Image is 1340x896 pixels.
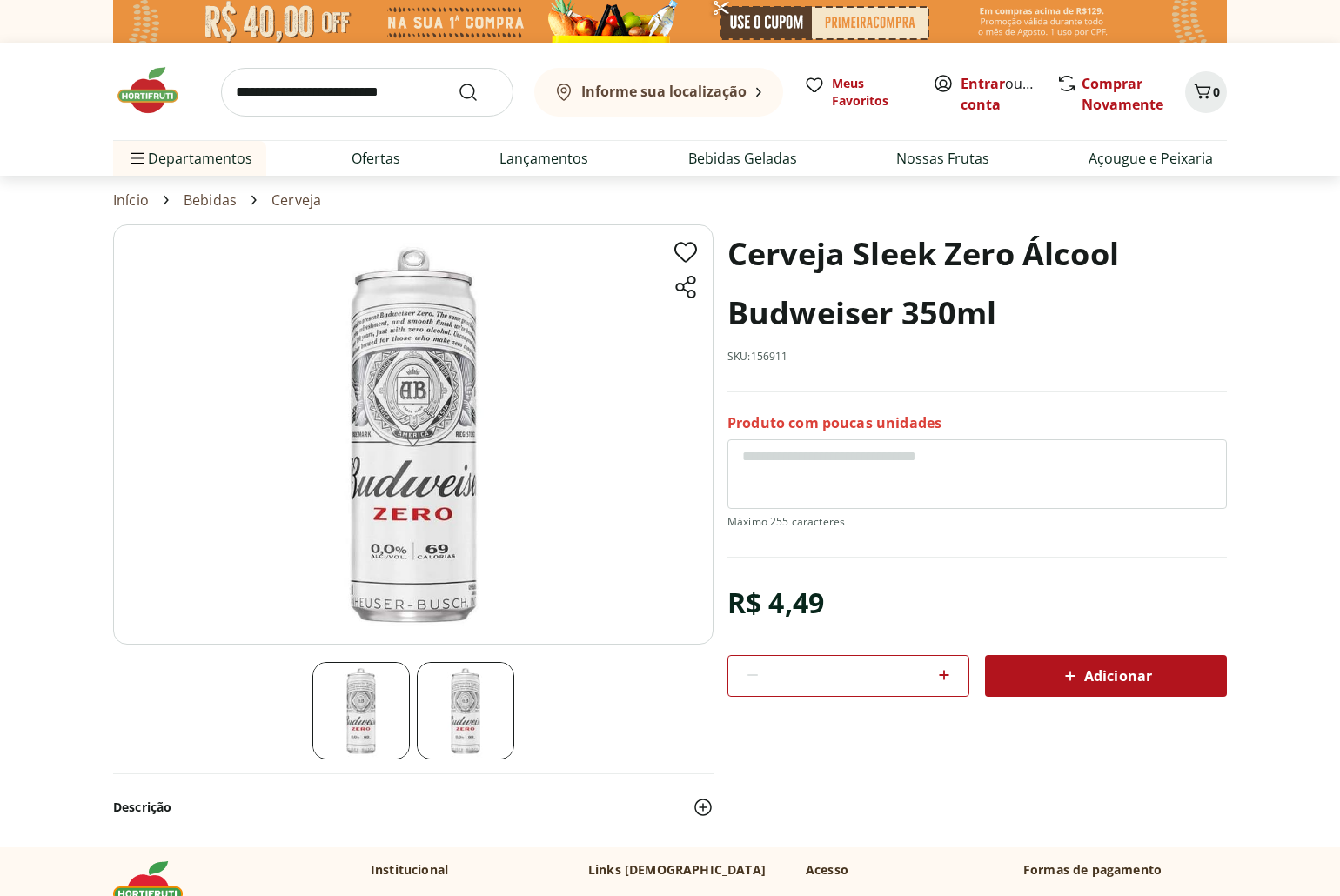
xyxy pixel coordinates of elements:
img: Principal [113,224,714,645]
button: Submit Search [458,82,499,103]
p: SKU: 156911 [727,350,788,364]
button: Informe sua localização [534,68,783,117]
a: Meus Favoritos [804,75,912,110]
input: search [221,68,513,117]
span: Adicionar [1060,665,1152,686]
b: Informe sua localização [581,82,747,101]
a: Início [113,192,149,208]
a: Bebidas Geladas [688,148,797,169]
a: Lançamentos [499,148,588,169]
span: ou [961,73,1038,115]
span: Departamentos [127,137,252,179]
span: Meus Favoritos [832,75,912,110]
button: Descrição [113,788,714,826]
a: Entrar [961,74,1005,93]
a: Bebidas [184,192,237,208]
p: Produto com poucas unidades [727,413,941,432]
h1: Cerveja Sleek Zero Álcool Budweiser 350ml [727,224,1227,343]
button: Menu [127,137,148,179]
button: Adicionar [985,655,1227,697]
p: Links [DEMOGRAPHIC_DATA] [588,861,766,879]
a: Criar conta [961,74,1056,114]
div: R$ 4,49 [727,578,824,627]
a: Cerveja [271,192,321,208]
p: Acesso [806,861,848,879]
span: 0 [1213,84,1220,100]
a: Nossas Frutas [896,148,989,169]
img: Principal [417,662,514,759]
img: Principal [312,662,410,759]
img: Hortifruti [113,64,200,117]
button: Carrinho [1185,71,1227,113]
a: Açougue e Peixaria [1089,148,1213,169]
p: Institucional [371,861,448,879]
p: Formas de pagamento [1023,861,1227,879]
a: Ofertas [352,148,400,169]
a: Comprar Novamente [1082,74,1163,114]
